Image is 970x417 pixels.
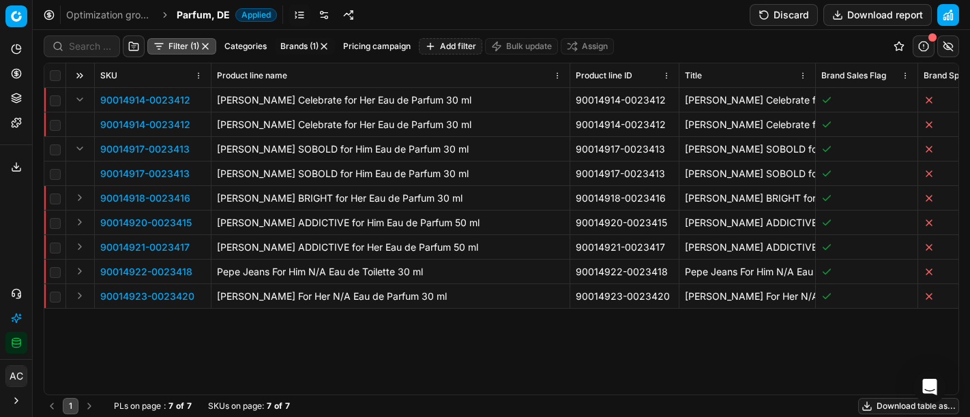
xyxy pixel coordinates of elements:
span: SKU [100,70,117,81]
span: Product line name [217,70,287,81]
button: Download report [823,4,932,26]
button: Expand [72,189,88,206]
button: 90014914-0023412 [100,118,190,132]
div: [PERSON_NAME] Celebrate for Her Eau de Parfum 30 ml [217,93,564,107]
span: Title [685,70,702,81]
strong: of [274,401,282,412]
a: Optimization groups [66,8,153,22]
p: [PERSON_NAME] SOBOLD for Him Eau de Parfum 30 ml [685,142,810,156]
strong: of [176,401,184,412]
input: Search by SKU or title [69,40,111,53]
button: Expand [72,263,88,279]
button: Go to next page [81,398,98,414]
button: 90014922-0023418 [100,265,192,279]
button: 90014918-0023416 [100,191,190,205]
div: 90014923-0023420 [576,290,673,303]
button: Download table as... [858,398,959,414]
button: Discard [750,4,818,26]
div: 90014914-0023412 [576,93,673,107]
nav: pagination [44,398,98,414]
div: 90014921-0023417 [576,241,673,254]
div: [PERSON_NAME] ADDICTIVE for Her Eau de Parfum 50 ml [217,241,564,254]
div: 90014922-0023418 [576,265,673,279]
span: PLs on page [114,401,161,412]
div: : [114,401,192,412]
span: AC [6,366,27,386]
button: Add filter [419,38,482,55]
button: 90014917-0023413 [100,142,190,156]
button: 90014917-0023413 [100,167,190,181]
p: [PERSON_NAME] For Her N/A Eau de Parfum 30 ml [685,290,810,303]
button: Expand [72,91,88,108]
strong: 7 [267,401,271,412]
button: Brands (1) [275,38,335,55]
div: 90014917-0023413 [576,142,673,156]
button: 90014923-0023420 [100,290,194,303]
div: [PERSON_NAME] Celebrate for Her Eau de Parfum 30 ml [217,118,564,132]
div: [PERSON_NAME] ADDICTIVE for Him Eau de Parfum 50 ml [217,216,564,230]
div: 90014920-0023415 [576,216,673,230]
div: [PERSON_NAME] BRIGHT for Her Eau de Parfum 30 ml [217,191,564,205]
p: [PERSON_NAME] Celebrate for Her Eau de Parfum 30 ml [685,118,810,132]
span: SKUs on page : [208,401,264,412]
div: Open Intercom Messenger [913,371,946,403]
p: Pepe Jeans For Him N/A Eau de Toilette 30 ml [685,265,810,279]
button: 90014921-0023417 [100,241,190,254]
button: Expand [72,214,88,230]
button: Expand [72,288,88,304]
nav: breadcrumb [66,8,277,22]
button: Categories [219,38,272,55]
button: 90014914-0023412 [100,93,190,107]
button: Go to previous page [44,398,60,414]
button: 1 [63,398,78,414]
button: Bulk update [485,38,558,55]
span: Applied [235,8,277,22]
div: [PERSON_NAME] For Her N/A Eau de Parfum 30 ml [217,290,564,303]
button: Expand [72,140,88,157]
div: Pepe Jeans For Him N/A Eau de Toilette 30 ml [217,265,564,279]
span: Parfum, DEApplied [177,8,277,22]
p: [PERSON_NAME] ADDICTIVE for Her Eau de Parfum 50 ml [685,241,810,254]
button: Expand all [72,67,88,84]
strong: 7 [168,401,173,412]
p: [PERSON_NAME] Celebrate for Her Eau de Parfum 30 ml [685,93,810,107]
button: 90014920-0023415 [100,216,192,230]
div: 90014918-0023416 [576,191,673,205]
button: Expand [72,238,88,255]
p: [PERSON_NAME] ADDICTIVE for Him Eau de Parfum 50 ml [685,216,810,230]
strong: 7 [187,401,192,412]
button: Filter (1) [147,38,216,55]
div: 90014914-0023412 [576,118,673,132]
span: Product line ID [576,70,632,81]
button: Pricing campaign [338,38,416,55]
p: [PERSON_NAME] BRIGHT for Her Eau de Parfum 30 ml [685,191,810,205]
span: Parfum, DE [177,8,230,22]
div: 90014917-0023413 [576,167,673,181]
span: Brand Sales Flag [821,70,886,81]
div: [PERSON_NAME] SOBOLD for Him Eau de Parfum 30 ml [217,142,564,156]
div: [PERSON_NAME] SOBOLD for Him Eau de Parfum 30 ml [217,167,564,181]
button: AC [5,365,27,387]
p: [PERSON_NAME] SOBOLD for Him Eau de Parfum 30 ml [685,167,810,181]
button: Assign [561,38,614,55]
strong: 7 [285,401,290,412]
